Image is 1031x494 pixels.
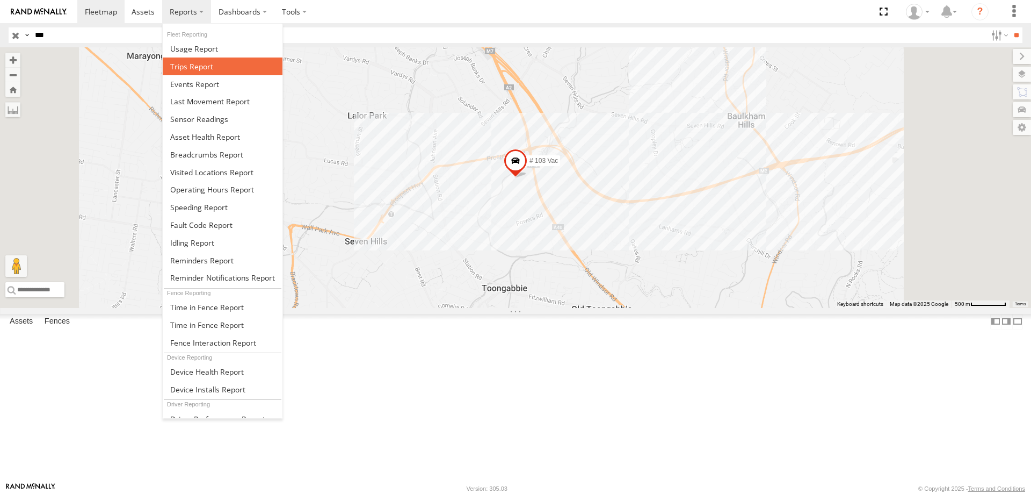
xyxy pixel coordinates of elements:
a: Idling Report [163,234,282,252]
a: Fence Interaction Report [163,334,282,352]
a: Time in Fences Report [163,316,282,334]
div: Muhammad Salman [902,4,933,20]
label: Search Query [23,27,31,43]
a: Fault Code Report [163,216,282,234]
a: Breadcrumbs Report [163,146,282,163]
i: ? [971,3,989,20]
label: Dock Summary Table to the Left [990,314,1001,330]
label: Hide Summary Table [1012,314,1023,330]
a: Full Events Report [163,75,282,93]
button: Drag Pegman onto the map to open Street View [5,255,27,277]
button: Zoom Home [5,82,20,97]
div: © Copyright 2025 - [918,485,1025,492]
img: rand-logo.svg [11,8,67,16]
a: Time in Fences Report [163,298,282,316]
button: Zoom out [5,67,20,82]
a: Device Installs Report [163,381,282,398]
a: Usage Report [163,40,282,58]
a: Trips Report [163,58,282,75]
span: 500 m [955,301,970,307]
button: Map Scale: 500 m per 63 pixels [952,300,1010,308]
span: # 103 Vac [529,157,558,164]
button: Keyboard shortcuts [837,300,883,308]
a: Asset Operating Hours Report [163,181,282,198]
a: Visit our Website [6,483,55,494]
a: Device Health Report [163,363,282,381]
a: Sensor Readings [163,110,282,128]
a: Service Reminder Notifications Report [163,269,282,287]
label: Dock Summary Table to the Right [1001,314,1012,330]
label: Map Settings [1013,120,1031,135]
a: Fleet Speed Report [163,198,282,216]
a: Terms [1015,302,1026,306]
label: Assets [4,314,38,329]
a: Last Movement Report [163,92,282,110]
label: Search Filter Options [987,27,1010,43]
a: Asset Health Report [163,128,282,146]
label: Measure [5,102,20,117]
a: Reminders Report [163,252,282,269]
span: Map data ©2025 Google [890,301,948,307]
a: Terms and Conditions [968,485,1025,492]
a: Visited Locations Report [163,163,282,181]
div: Version: 305.03 [467,485,507,492]
label: Fences [39,314,75,329]
a: Driver Performance Report [163,410,282,428]
button: Zoom in [5,53,20,67]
